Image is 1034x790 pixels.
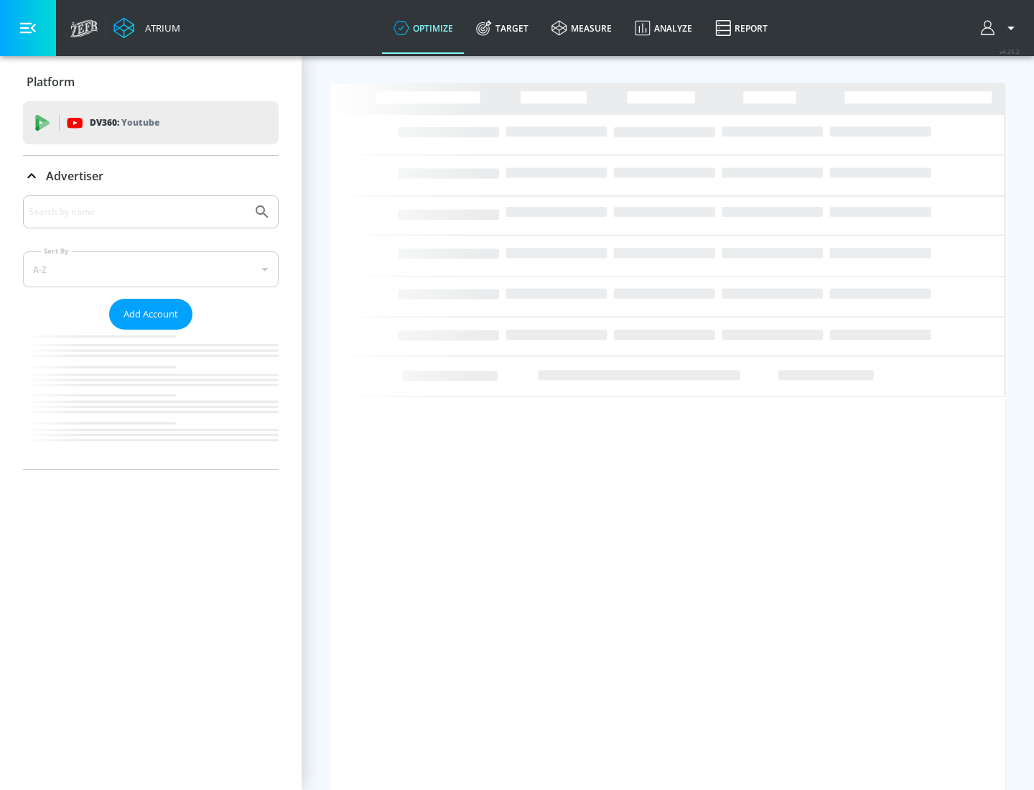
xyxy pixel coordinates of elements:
p: Advertiser [46,168,103,184]
div: Advertiser [23,195,279,469]
a: Target [465,2,540,54]
div: Advertiser [23,156,279,196]
label: Sort By [41,246,72,256]
input: Search by name [29,203,246,221]
p: Youtube [121,115,159,130]
div: Platform [23,62,279,102]
a: Report [704,2,779,54]
span: v 4.25.2 [1000,47,1020,55]
div: A-Z [23,251,279,287]
p: Platform [27,74,75,90]
a: optimize [382,2,465,54]
a: Analyze [623,2,704,54]
div: Atrium [139,22,180,34]
span: Add Account [124,306,178,322]
a: Atrium [113,17,180,39]
nav: list of Advertiser [23,330,279,469]
button: Add Account [109,299,192,330]
div: DV360: Youtube [23,101,279,144]
a: measure [540,2,623,54]
p: DV360: [90,115,159,131]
